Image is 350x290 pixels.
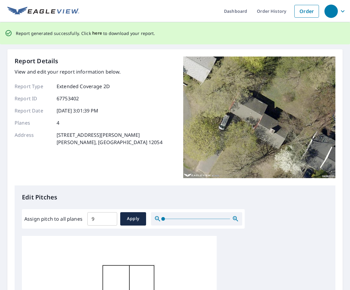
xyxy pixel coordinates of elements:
[15,83,51,90] p: Report Type
[15,57,58,66] p: Report Details
[294,5,319,18] a: Order
[183,57,335,178] img: Top image
[15,68,163,75] p: View and edit your report information below.
[57,131,163,146] p: [STREET_ADDRESS][PERSON_NAME] [PERSON_NAME], [GEOGRAPHIC_DATA] 12054
[16,29,155,37] p: Report generated successfully. Click to download your report.
[22,193,328,202] p: Edit Pitches
[125,215,141,223] span: Apply
[57,83,110,90] p: Extended Coverage 2D
[120,212,146,226] button: Apply
[57,95,79,102] p: 67753402
[92,29,102,37] button: here
[15,119,51,126] p: Planes
[87,210,117,227] input: 00.0
[15,107,51,114] p: Report Date
[24,215,82,223] label: Assign pitch to all planes
[15,131,51,146] p: Address
[57,107,99,114] p: [DATE] 3:01:39 PM
[57,119,59,126] p: 4
[7,7,79,16] img: EV Logo
[15,95,51,102] p: Report ID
